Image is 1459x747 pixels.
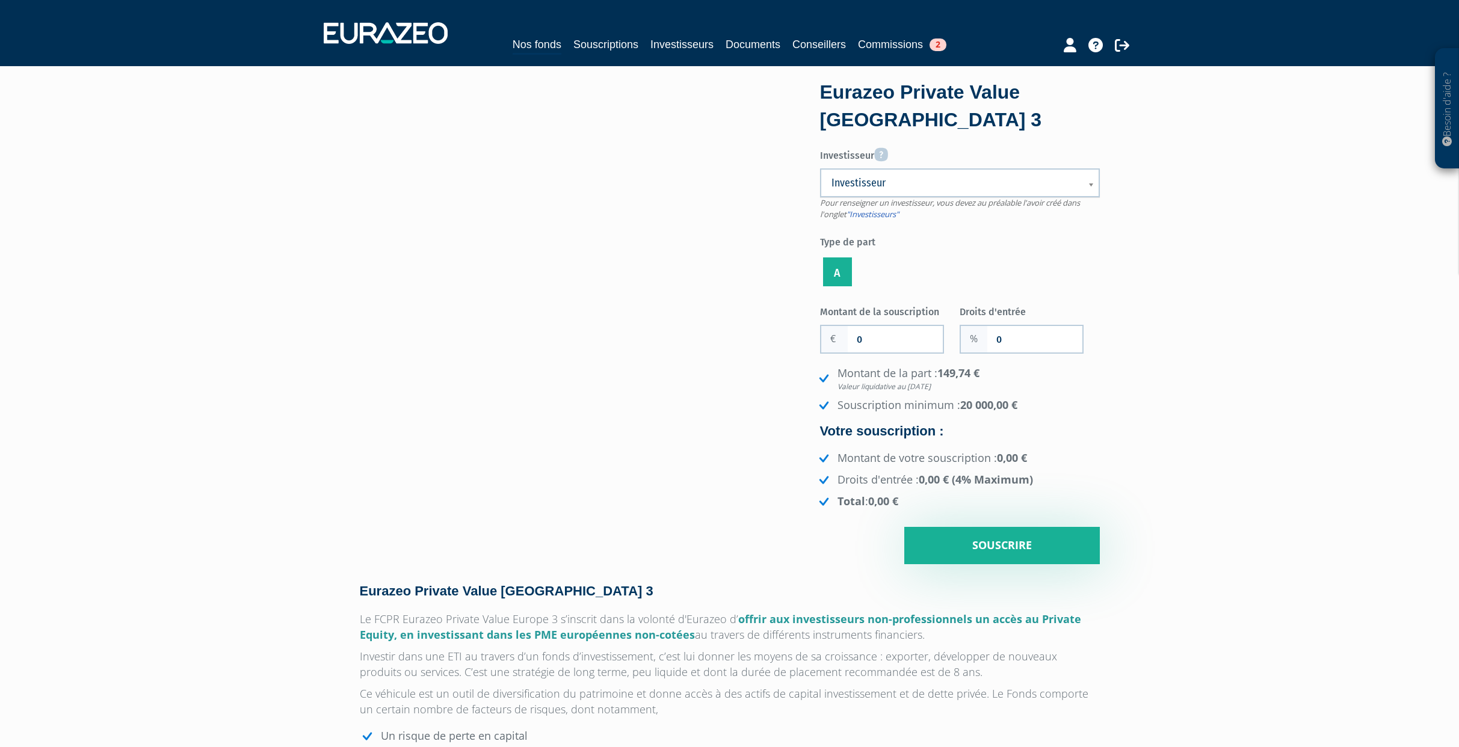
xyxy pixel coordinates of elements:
[960,301,1100,319] label: Droits d'entrée
[360,84,785,323] iframe: YouTube video player
[820,143,1100,163] label: Investisseur
[792,36,846,53] a: Conseillers
[868,494,898,508] strong: 0,00 €
[858,36,946,53] a: Commissions2
[360,648,1100,680] p: Investir dans une ETI au travers d’un fonds d’investissement, c’est lui donner les moyens de sa c...
[360,611,1100,642] p: Le FCPR Eurazeo Private Value Europe 3 s’inscrit dans la volonté d'Eurazeo d’ au travers de diffé...
[816,494,1100,509] li: :
[919,472,1033,487] strong: 0,00 € (4% Maximum)
[513,36,561,55] a: Nos fonds
[820,197,1080,220] span: Pour renseigner un investisseur, vous devez au préalable l'avoir créé dans l'onglet
[650,36,714,53] a: Investisseurs
[726,36,780,53] a: Documents
[930,38,946,51] span: 2
[360,584,1100,598] h4: Eurazeo Private Value [GEOGRAPHIC_DATA] 3
[847,209,899,220] a: "Investisseurs"
[820,79,1100,134] div: Eurazeo Private Value [GEOGRAPHIC_DATA] 3
[816,398,1100,413] li: Souscription minimum :
[904,527,1100,564] input: Souscrire
[360,730,1100,743] li: Un risque de perte en capital
[816,366,1100,392] li: Montant de la part :
[960,398,1017,412] strong: 20 000,00 €
[831,176,1073,190] span: Investisseur
[837,381,1100,392] em: Valeur liquidative au [DATE]
[848,326,943,352] input: Montant de la souscription souhaité
[816,472,1100,488] li: Droits d'entrée :
[324,22,448,44] img: 1732889491-logotype_eurazeo_blanc_rvb.png
[573,36,638,53] a: Souscriptions
[820,232,1100,250] label: Type de part
[820,424,1100,438] h4: Votre souscription :
[820,301,960,319] label: Montant de la souscription
[816,450,1100,466] li: Montant de votre souscription :
[360,612,1081,642] span: offrir aux investisseurs non-professionnels un accès au Private Equity, en investissant dans les ...
[837,366,1100,392] strong: 149,74 €
[823,257,852,286] label: A
[987,326,1082,352] input: Frais d'entrée
[837,494,865,508] strong: Total
[360,686,1100,717] p: Ce véhicule est un outil de diversification du patrimoine et donne accès à des actifs de capital ...
[1440,55,1454,163] p: Besoin d'aide ?
[997,450,1027,465] strong: 0,00 €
